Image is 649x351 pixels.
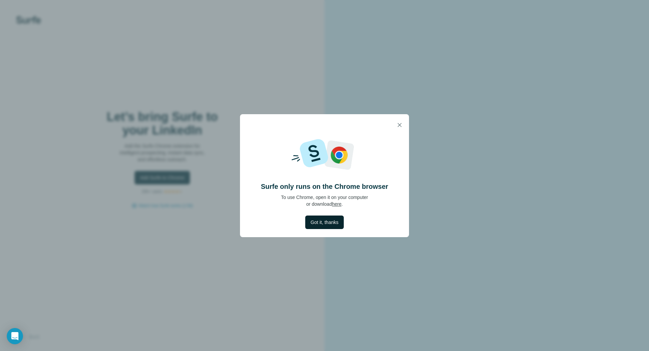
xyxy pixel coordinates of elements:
img: Surfe and Google logos [282,136,367,174]
p: To use Chrome, open it on your computer or download . [281,194,368,207]
a: here [332,201,341,207]
h4: Surfe only runs on the Chrome browser [261,182,388,191]
span: Got it, thanks [311,219,338,226]
div: Open Intercom Messenger [7,328,23,344]
button: Got it, thanks [305,216,344,229]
